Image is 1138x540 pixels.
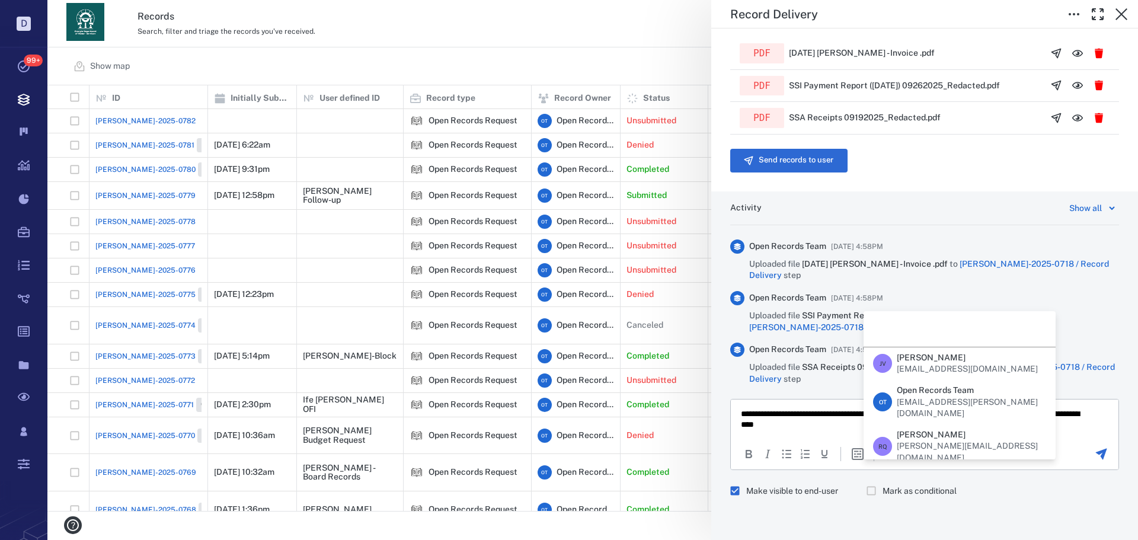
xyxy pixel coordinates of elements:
[746,485,838,497] span: Make visible to end-user
[749,344,826,356] span: Open Records Team
[741,447,756,461] button: Bold
[17,17,31,31] p: D
[1086,2,1110,26] button: Toggle Fullscreen
[24,55,43,66] span: 99+
[749,241,826,253] span: Open Records Team
[873,354,892,373] div: J V
[730,202,762,214] h6: Activity
[1110,2,1133,26] button: Close
[802,362,955,372] span: SSA Receipts 09192025_Redacted.pdf
[789,47,935,59] p: [DATE] [PERSON_NAME] - Invoice .pdf
[831,343,883,357] span: [DATE] 4:58PM
[831,291,883,305] span: [DATE] 4:58PM
[779,447,794,461] div: Bullet list
[1069,201,1102,215] div: Show all
[802,311,1015,320] span: SSI Payment Report ([DATE]) 09262025_Redacted.pdf
[749,310,1119,333] span: Uploaded file to step
[731,400,1118,437] iframe: Rich Text Area
[749,362,1115,384] a: [PERSON_NAME]-2025-0718 / Record Delivery
[789,80,1000,92] p: SSI Payment Report ([DATE]) 09262025_Redacted.pdf
[1094,447,1108,461] button: Send the comment
[851,447,865,461] button: Insert template
[873,437,892,456] div: R Q
[27,8,51,19] span: Help
[740,43,784,63] div: pdf
[730,7,818,22] h5: Record Delivery
[897,352,1038,364] span: [PERSON_NAME]
[817,447,832,461] button: Underline
[740,108,784,128] div: pdf
[831,239,883,254] span: [DATE] 4:58PM
[789,112,941,124] p: SSA Receipts 09192025_Redacted.pdf
[897,385,1046,397] span: Open Records Team
[740,76,784,96] div: pdf
[802,259,950,269] span: [DATE] [PERSON_NAME] - Invoice .pdf
[897,440,1046,464] p: [PERSON_NAME][EMAIL_ADDRESS][DOMAIN_NAME]
[749,322,933,332] a: [PERSON_NAME]-2025-0718 / Record Delivery
[867,480,966,502] div: Comment will be marked as non-final decision
[897,429,1046,441] span: [PERSON_NAME]
[897,363,1038,375] p: [EMAIL_ADDRESS][DOMAIN_NAME]
[873,392,892,411] div: O T
[1062,2,1086,26] button: Toggle to Edit Boxes
[749,258,1119,282] span: Uploaded file to step
[749,362,1119,385] span: Uploaded file to step
[730,149,848,172] button: Send records to user
[883,485,957,497] span: Mark as conditional
[897,397,1046,420] p: [EMAIL_ADDRESS][PERSON_NAME][DOMAIN_NAME]
[798,447,813,461] div: Numbered list
[730,480,848,502] div: Citizen will see comment
[749,292,826,304] span: Open Records Team
[760,447,775,461] button: Italic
